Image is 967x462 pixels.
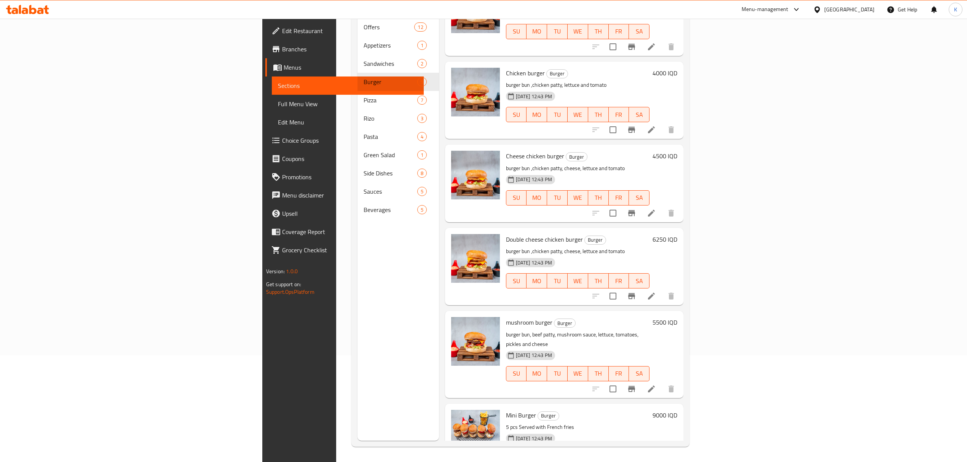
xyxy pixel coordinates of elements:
[568,366,588,381] button: WE
[550,26,565,37] span: TU
[605,288,621,304] span: Select to update
[282,209,418,218] span: Upsell
[954,5,957,14] span: K
[530,192,544,203] span: MO
[451,68,500,116] img: Chicken burger
[568,273,588,288] button: WE
[647,209,656,218] a: Edit menu item
[364,150,417,159] span: Green Salad
[509,192,524,203] span: SU
[527,107,547,122] button: MO
[653,151,677,161] h6: 4500 IQD
[418,115,426,122] span: 3
[357,201,439,219] div: Beverages5
[357,146,439,164] div: Green Salad1
[742,5,788,14] div: Menu-management
[282,245,418,255] span: Grocery Checklist
[566,153,587,161] span: Burger
[282,227,418,236] span: Coverage Report
[357,109,439,127] div: Rizo3
[357,73,439,91] div: Burger9
[591,276,606,287] span: TH
[265,58,424,76] a: Menus
[266,279,301,289] span: Get support on:
[265,241,424,259] a: Grocery Checklist
[612,26,626,37] span: FR
[282,45,418,54] span: Branches
[282,154,418,163] span: Coupons
[451,234,500,283] img: Double cheese chicken burger
[632,192,646,203] span: SA
[609,366,629,381] button: FR
[550,109,565,120] span: TU
[506,366,527,381] button: SU
[417,150,427,159] div: items
[591,109,606,120] span: TH
[591,192,606,203] span: TH
[364,187,417,196] span: Sauces
[265,168,424,186] a: Promotions
[364,22,415,32] span: Offers
[662,38,680,56] button: delete
[653,68,677,78] h6: 4000 IQD
[629,190,649,206] button: SA
[282,172,418,182] span: Promotions
[547,190,568,206] button: TU
[530,368,544,379] span: MO
[506,80,649,90] p: burger bun ,chicken patty, lettuce and tomato
[266,287,314,297] a: Support.OpsPlatform
[609,24,629,39] button: FR
[605,205,621,221] span: Select to update
[513,176,555,183] span: [DATE] 12:43 PM
[530,276,544,287] span: MO
[506,317,552,328] span: mushroom burger
[571,26,585,37] span: WE
[622,121,641,139] button: Branch-specific-item
[509,109,524,120] span: SU
[605,381,621,397] span: Select to update
[622,380,641,398] button: Branch-specific-item
[513,435,555,442] span: [DATE] 12:43 PM
[568,190,588,206] button: WE
[506,247,649,256] p: burger bun ,chicken patty, cheese, lettuce and tomato
[632,368,646,379] span: SA
[506,67,545,79] span: Chicken burger
[662,287,680,305] button: delete
[605,122,621,138] span: Select to update
[265,223,424,241] a: Coverage Report
[653,410,677,421] h6: 9000 IQD
[513,93,555,100] span: [DATE] 12:43 PM
[554,319,575,328] span: Burger
[266,266,285,276] span: Version:
[647,384,656,393] a: Edit menu item
[662,121,680,139] button: delete
[451,410,500,459] img: Mini Burger
[568,107,588,122] button: WE
[417,114,427,123] div: items
[364,96,417,105] span: Pizza
[418,60,426,67] span: 2
[364,205,417,214] div: Beverages
[632,26,646,37] span: SA
[612,276,626,287] span: FR
[417,169,427,178] div: items
[609,273,629,288] button: FR
[647,292,656,301] a: Edit menu item
[364,59,417,68] span: Sandwiches
[571,368,585,379] span: WE
[509,276,524,287] span: SU
[622,287,641,305] button: Branch-specific-item
[417,205,427,214] div: items
[364,77,417,86] span: Burger
[588,273,609,288] button: TH
[282,136,418,145] span: Choice Groups
[506,150,564,162] span: Cheese chicken burger
[357,15,439,222] nav: Menu sections
[506,330,649,349] p: burger bun, beef patty, mushroom sauce, lettuce, tomatoes, pickles and cheese
[566,152,587,161] div: Burger
[265,204,424,223] a: Upsell
[629,273,649,288] button: SA
[662,204,680,222] button: delete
